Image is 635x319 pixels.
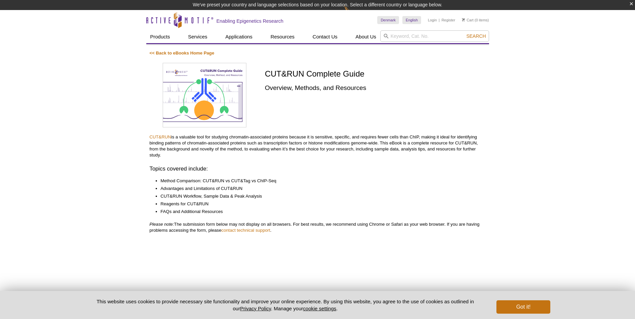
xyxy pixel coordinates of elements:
[150,50,215,56] a: << Back to eBooks Home Page
[464,33,488,39] button: Search
[466,33,486,39] span: Search
[150,222,174,227] em: Please note:
[161,201,479,207] li: Reagents for CUT&RUN
[462,18,474,22] a: Cart
[442,18,455,22] a: Register
[402,16,421,24] a: English
[85,298,486,312] p: This website uses cookies to provide necessary site functionality and improve your online experie...
[221,228,270,233] a: contact technical support
[377,16,399,24] a: Denmark
[265,83,485,92] h2: Overview, Methods, and Resources
[161,178,479,184] li: Method Comparison: CUT&RUN vs CUT&Tag vs ChIP-Seq
[265,70,485,79] h1: CUT&RUN Complete Guide
[266,30,299,43] a: Resources
[150,134,486,158] p: is a valuable tool for studying chromatin-associated proteins because it is sensitive, specific, ...
[380,30,489,42] input: Keyword, Cat. No.
[217,18,284,24] h2: Enabling Epigenetics Research
[161,209,479,215] li: FAQs and Additional Resources
[351,30,380,43] a: About Us
[221,30,256,43] a: Applications
[146,30,174,43] a: Products
[496,300,550,314] button: Got it!
[150,165,486,173] h3: Topics covered include:
[240,306,271,311] a: Privacy Policy
[344,5,362,21] img: Change Here
[150,134,171,139] a: CUT&RUN
[184,30,212,43] a: Services
[462,16,489,24] li: (0 items)
[303,306,336,311] button: cookie settings
[462,18,465,21] img: Your Cart
[163,63,246,128] img: Epigenetics of Aging eBook
[309,30,341,43] a: Contact Us
[439,16,440,24] li: |
[428,18,437,22] a: Login
[150,221,486,233] p: The submission form below may not display on all browsers. For best results, we recommend using C...
[161,193,479,199] li: CUT&RUN Workflow, Sample Data & Peak Analysis
[161,186,479,192] li: Advantages and Limitations of CUT&RUN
